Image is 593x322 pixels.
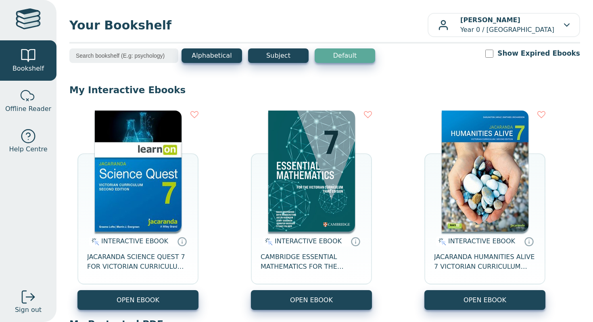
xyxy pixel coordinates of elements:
[268,111,355,232] img: a4cdec38-c0cf-47c5-bca4-515c5eb7b3e9.png
[524,236,534,246] a: Interactive eBooks are accessed online via the publisher’s portal. They contain interactive resou...
[101,237,168,245] span: INTERACTIVE EBOOK
[87,252,189,272] span: JACARANDA SCIENCE QUEST 7 FOR VICTORIAN CURRICULUM LEARNON 2E EBOOK
[460,15,554,35] p: Year 0 / [GEOGRAPHIC_DATA]
[182,48,242,63] button: Alphabetical
[424,290,545,310] button: OPEN EBOOK
[248,48,309,63] button: Subject
[69,48,178,63] input: Search bookshelf (E.g: psychology)
[351,236,360,246] a: Interactive eBooks are accessed online via the publisher’s portal. They contain interactive resou...
[436,237,446,247] img: interactive.svg
[69,16,428,34] span: Your Bookshelf
[69,84,580,96] p: My Interactive Ebooks
[315,48,375,63] button: Default
[5,104,51,114] span: Offline Reader
[442,111,528,232] img: 429ddfad-7b91-e911-a97e-0272d098c78b.jpg
[448,237,515,245] span: INTERACTIVE EBOOK
[261,252,362,272] span: CAMBRIDGE ESSENTIAL MATHEMATICS FOR THE VICTORIAN CURRICULUM YEAR 7 EBOOK 3E
[434,252,536,272] span: JACARANDA HUMANITIES ALIVE 7 VICTORIAN CURRICULUM LEARNON EBOOK 2E
[95,111,182,232] img: 329c5ec2-5188-ea11-a992-0272d098c78b.jpg
[263,237,273,247] img: interactive.svg
[428,13,580,37] button: [PERSON_NAME]Year 0 / [GEOGRAPHIC_DATA]
[9,144,47,154] span: Help Centre
[275,237,342,245] span: INTERACTIVE EBOOK
[251,290,372,310] button: OPEN EBOOK
[89,237,99,247] img: interactive.svg
[460,16,520,24] b: [PERSON_NAME]
[497,48,580,59] label: Show Expired Ebooks
[13,64,44,73] span: Bookshelf
[177,236,187,246] a: Interactive eBooks are accessed online via the publisher’s portal. They contain interactive resou...
[15,305,42,315] span: Sign out
[77,290,198,310] button: OPEN EBOOK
